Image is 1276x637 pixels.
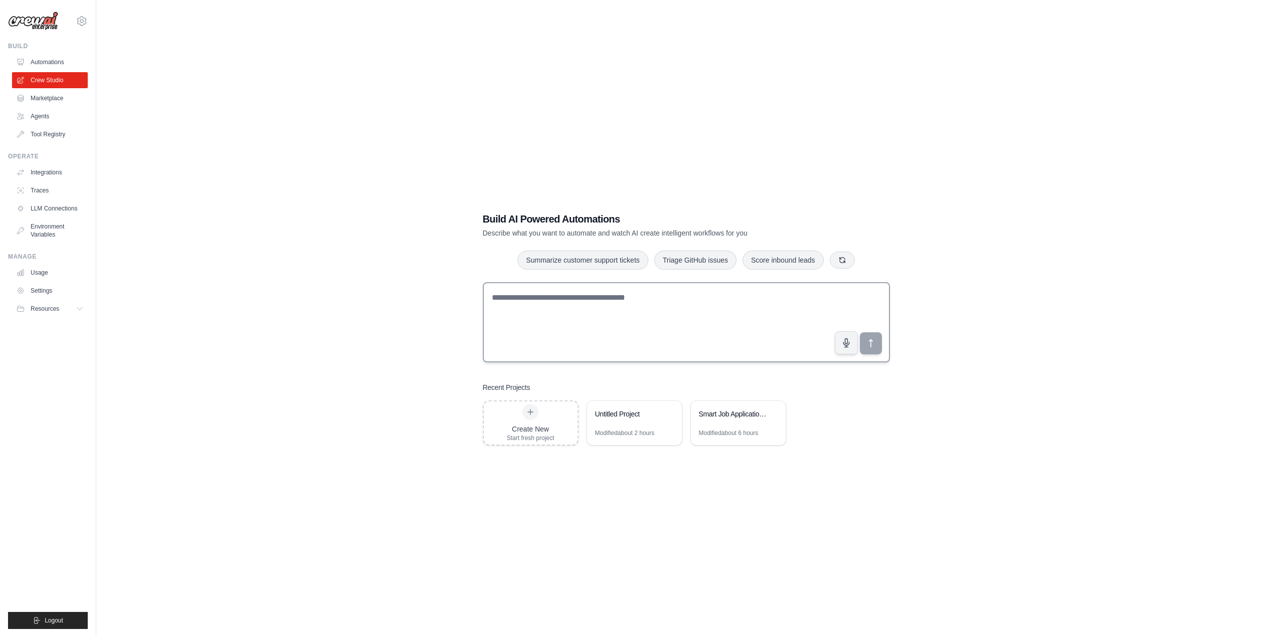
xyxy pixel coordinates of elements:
[483,228,820,238] p: Describe what you want to automate and watch AI create intelligent workflows for you
[595,429,655,437] div: Modified about 2 hours
[654,251,737,270] button: Triage GitHub issues
[12,108,88,124] a: Agents
[45,616,63,624] span: Logout
[12,90,88,106] a: Marketplace
[12,54,88,70] a: Automations
[8,12,58,31] img: Logo
[830,252,855,269] button: Get new suggestions
[8,152,88,160] div: Operate
[8,42,88,50] div: Build
[12,126,88,142] a: Tool Registry
[12,72,88,88] a: Crew Studio
[699,429,759,437] div: Modified about 6 hours
[1226,589,1276,637] iframe: Chat Widget
[743,251,824,270] button: Score inbound leads
[31,305,59,313] span: Resources
[483,212,820,226] h1: Build AI Powered Automations
[699,409,768,419] div: Smart Job Application Automation System
[12,200,88,217] a: LLM Connections
[12,283,88,299] a: Settings
[12,164,88,180] a: Integrations
[8,253,88,261] div: Manage
[12,265,88,281] a: Usage
[507,424,555,434] div: Create New
[12,219,88,243] a: Environment Variables
[595,409,664,419] div: Untitled Project
[507,434,555,442] div: Start fresh project
[835,331,858,354] button: Click to speak your automation idea
[483,382,530,392] h3: Recent Projects
[8,612,88,629] button: Logout
[517,251,648,270] button: Summarize customer support tickets
[12,182,88,198] a: Traces
[12,301,88,317] button: Resources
